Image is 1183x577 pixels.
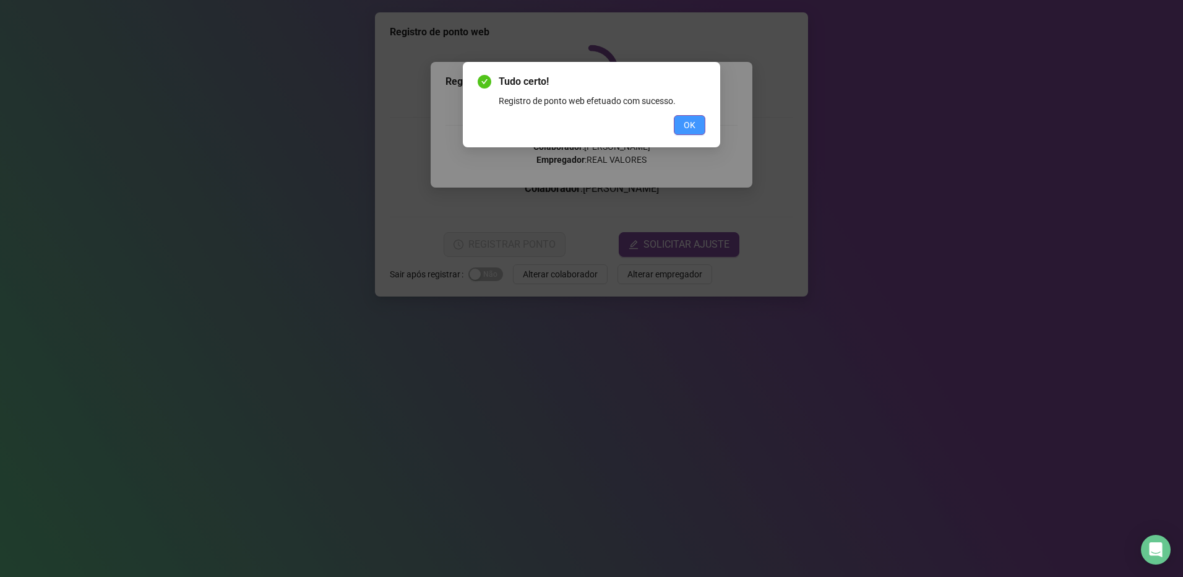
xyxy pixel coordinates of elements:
[674,115,705,135] button: OK
[478,75,491,89] span: check-circle
[499,94,705,108] div: Registro de ponto web efetuado com sucesso.
[684,118,695,132] span: OK
[1141,535,1171,565] div: Open Intercom Messenger
[499,74,705,89] span: Tudo certo!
